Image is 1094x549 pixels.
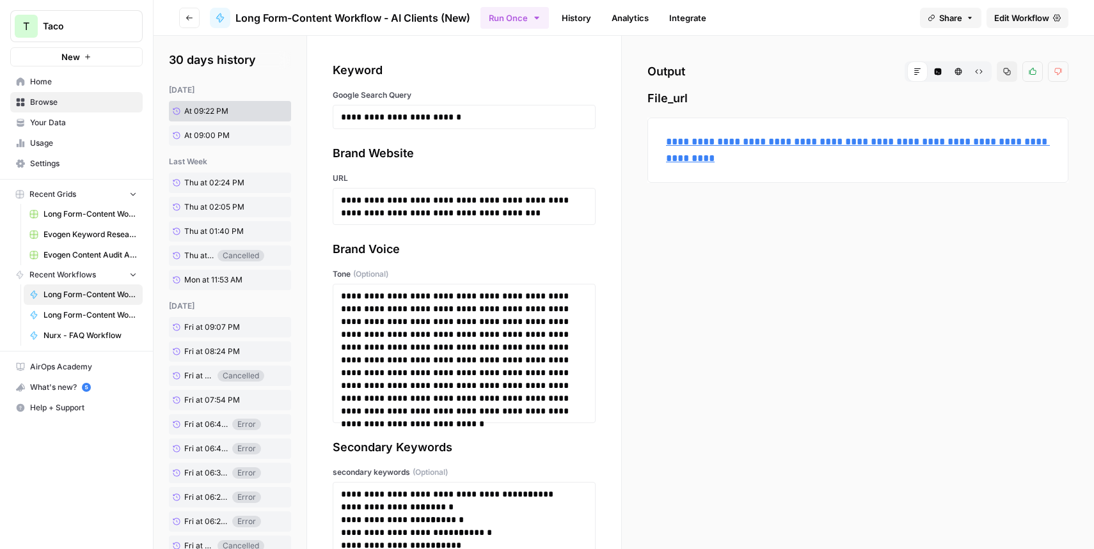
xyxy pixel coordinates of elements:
[184,370,214,382] span: Fri at 08:23 PM
[11,378,142,397] div: What's new?
[30,361,137,373] span: AirOps Academy
[939,12,962,24] span: Share
[184,516,228,527] span: Fri at 06:23 PM
[29,269,96,281] span: Recent Workflows
[10,47,143,66] button: New
[30,137,137,149] span: Usage
[84,384,88,390] text: 5
[353,268,388,280] span: (Optional)
[169,317,264,337] a: Fri at 09:07 PM
[184,130,230,141] span: At 09:00 PM
[10,153,143,174] a: Settings
[169,366,218,385] a: Fri at 08:23 PM
[169,51,291,69] h2: 30 days history
[232,467,261,479] div: Error
[30,97,137,108] span: Browse
[10,72,143,92] a: Home
[184,177,244,189] span: Thu at 02:24 PM
[333,61,596,79] div: Keyword
[44,229,137,240] span: Evogen Keyword Research Agent Grid
[169,125,264,146] a: At 09:00 PM
[30,402,137,414] span: Help + Support
[10,185,143,204] button: Recent Grids
[169,173,264,193] a: Thu at 02:24 PM
[218,250,264,261] div: Cancelled
[184,105,228,117] span: At 09:22 PM
[10,377,143,398] button: What's new? 5
[647,61,1068,82] h2: Output
[44,330,137,341] span: Nurx - FAQ Workflow
[184,443,228,454] span: Fri at 06:42 PM
[24,224,143,245] a: Evogen Keyword Research Agent Grid
[169,101,264,121] a: At 09:22 PM
[987,8,1068,28] a: Edit Workflow
[184,346,240,357] span: Fri at 08:24 PM
[169,270,264,290] a: Mon at 11:53 AM
[24,305,143,325] a: Long Form-Content Workflow - All Clients (New)
[44,249,137,261] span: Evogen Content Audit Agent Grid
[169,156,291,167] div: last week
[333,467,596,478] label: secondary keywords
[994,12,1049,24] span: Edit Workflow
[169,221,264,242] a: Thu at 01:40 PM
[920,8,981,28] button: Share
[61,50,80,63] span: New
[24,325,143,346] a: Nurx - FAQ Workflow
[554,8,599,28] a: History
[184,394,240,406] span: Fri at 07:54 PM
[333,144,596,162] div: Brand Website
[44,208,137,220] span: Long Form-Content Workflow - AI Clients (New) Grid
[10,112,143,133] a: Your Data
[333,173,596,184] label: URL
[10,265,143,284] button: Recent Workflows
[218,370,264,382] div: Cancelled
[24,245,143,265] a: Evogen Content Audit Agent Grid
[10,92,143,112] a: Browse
[10,398,143,418] button: Help + Support
[235,10,470,26] span: Long Form-Content Workflow - AI Clients (New)
[10,10,143,42] button: Workspace: Taco
[232,443,261,454] div: Error
[24,204,143,224] a: Long Form-Content Workflow - AI Clients (New) Grid
[30,158,137,169] span: Settings
[169,390,264,410] a: Fri at 07:54 PM
[169,488,232,507] a: Fri at 06:27 PM
[169,415,232,434] a: Fri at 06:49 PM
[333,268,596,280] label: Tone
[30,117,137,128] span: Your Data
[210,8,470,28] a: Long Form-Content Workflow - AI Clients (New)
[44,309,137,321] span: Long Form-Content Workflow - All Clients (New)
[29,189,76,200] span: Recent Grids
[184,419,228,430] span: Fri at 06:49 PM
[184,274,242,286] span: Mon at 11:53 AM
[10,133,143,153] a: Usage
[169,512,232,531] a: Fri at 06:23 PM
[232,419,261,430] div: Error
[30,76,137,88] span: Home
[184,226,244,237] span: Thu at 01:40 PM
[169,439,232,458] a: Fri at 06:42 PM
[184,467,228,479] span: Fri at 06:30 PM
[24,284,143,305] a: Long Form-Content Workflow - AI Clients (New)
[662,8,714,28] a: Integrate
[184,201,244,213] span: Thu at 02:05 PM
[44,289,137,300] span: Long Form-Content Workflow - AI Clients (New)
[23,19,29,34] span: T
[333,89,596,101] label: Google Search Query
[43,20,120,33] span: Taco
[184,491,228,503] span: Fri at 06:27 PM
[413,467,448,478] span: (Optional)
[169,84,291,96] div: [DATE]
[169,341,264,362] a: Fri at 08:24 PM
[82,383,91,392] a: 5
[169,300,291,312] div: [DATE]
[647,89,1068,107] span: File_url
[480,7,549,29] button: Run Once
[232,491,261,503] div: Error
[169,463,232,483] a: Fri at 06:30 PM
[604,8,656,28] a: Analytics
[169,197,264,217] a: Thu at 02:05 PM
[10,357,143,377] a: AirOps Academy
[232,516,261,527] div: Error
[333,438,596,456] div: Secondary Keywords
